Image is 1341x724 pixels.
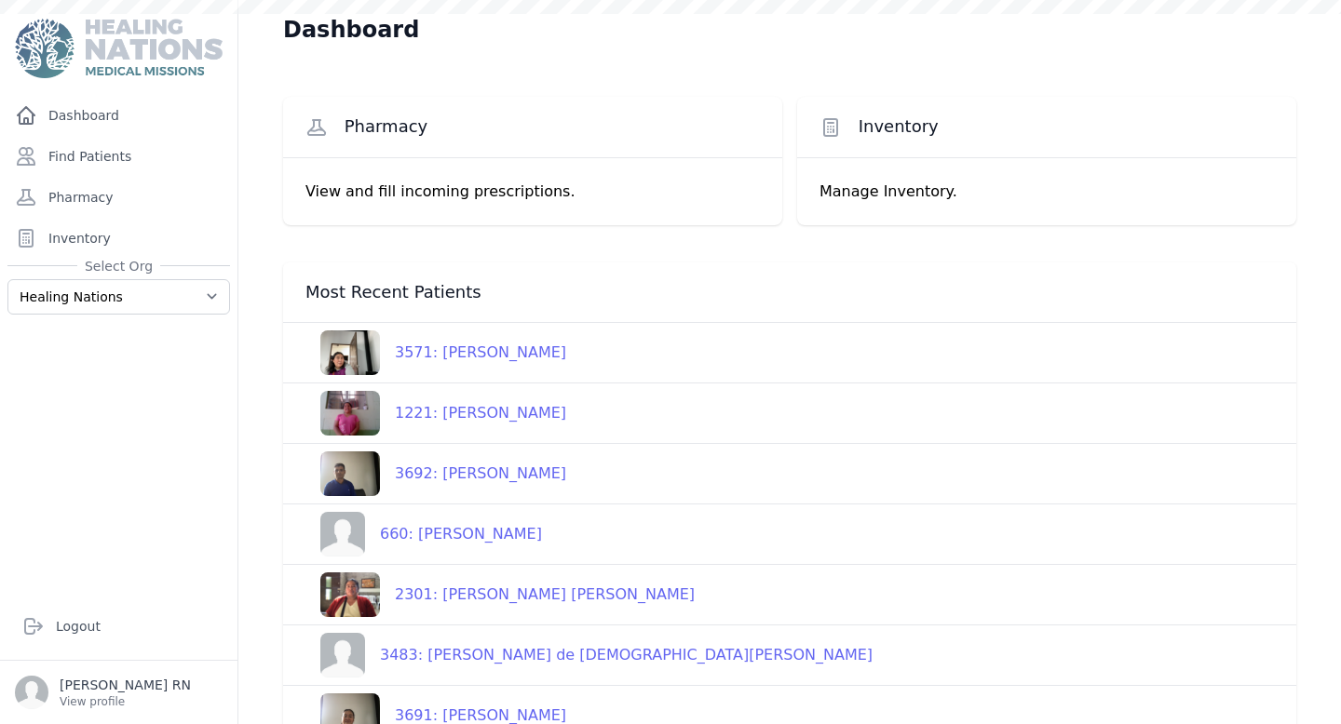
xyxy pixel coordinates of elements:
[305,572,695,617] a: 2301: [PERSON_NAME] [PERSON_NAME]
[305,281,481,303] span: Most Recent Patients
[305,181,760,203] p: View and fill incoming prescriptions.
[320,391,380,436] img: B4QaFrjLdOoWAAAAJXRFWHRkYXRlOmNyZWF0ZQAyMDI0LTAxLTEyVDE5OjA3OjA3KzAwOjAwujhV4wAAACV0RVh0ZGF0ZTptb...
[345,115,428,138] span: Pharmacy
[380,402,566,424] div: 1221: [PERSON_NAME]
[797,97,1296,225] a: Inventory Manage Inventory.
[60,694,191,709] p: View profile
[365,644,873,666] div: 3483: [PERSON_NAME] de [DEMOGRAPHIC_DATA][PERSON_NAME]
[380,342,566,364] div: 3571: [PERSON_NAME]
[320,330,380,375] img: xfdmblekuUtzgAAACV0RVh0ZGF0ZTpjcmVhdGUAMjAyNS0wNi0xOVQxOTo0ODoxMyswMDowMMTCnVcAAAAldEVYdGRhdGU6bW...
[305,512,542,556] a: 660: [PERSON_NAME]
[320,512,365,556] img: person-242608b1a05df3501eefc295dc1bc67a.jpg
[15,676,223,709] a: [PERSON_NAME] RN View profile
[283,15,419,45] h1: Dashboard
[365,523,542,545] div: 660: [PERSON_NAME]
[15,608,223,645] a: Logout
[7,97,230,134] a: Dashboard
[320,633,365,677] img: person-242608b1a05df3501eefc295dc1bc67a.jpg
[380,583,695,606] div: 2301: [PERSON_NAME] [PERSON_NAME]
[320,572,380,617] img: prhDdefYV6PECxOR5A+P8BZT82jpgqRs8AAAAldEVYdGRhdGU6Y3JlYXRlADIwMjQtMDEtMTJUMTk6NTU6MzArMDA6MDCEshD...
[380,463,566,485] div: 3692: [PERSON_NAME]
[305,391,566,436] a: 1221: [PERSON_NAME]
[15,19,222,78] img: Medical Missions EMR
[283,97,782,225] a: Pharmacy View and fill incoming prescriptions.
[60,676,191,694] p: [PERSON_NAME] RN
[305,633,873,677] a: 3483: [PERSON_NAME] de [DEMOGRAPHIC_DATA][PERSON_NAME]
[7,220,230,257] a: Inventory
[305,330,566,375] a: 3571: [PERSON_NAME]
[819,181,1274,203] p: Manage Inventory.
[320,451,380,496] img: a2NBnX56P8BlC1guNxgSVwAAAAldEVYdGRhdGU6Y3JlYXRlADIwMjUtMDYtMTJUMTc6MjU6MjQrMDA6MDAynMLEAAAAJXRFWH...
[7,179,230,216] a: Pharmacy
[859,115,939,138] span: Inventory
[77,257,160,275] span: Select Org
[7,138,230,175] a: Find Patients
[305,451,566,496] a: 3692: [PERSON_NAME]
